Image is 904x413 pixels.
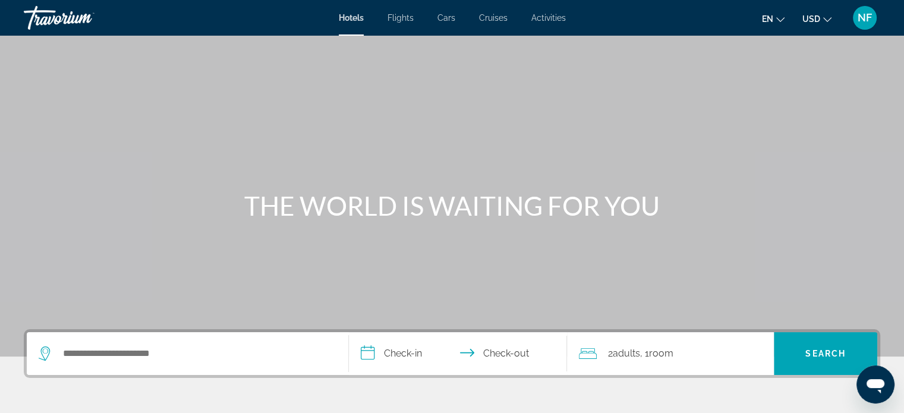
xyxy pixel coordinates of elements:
[805,349,846,358] span: Search
[858,12,872,24] span: NF
[229,190,675,221] h1: THE WORLD IS WAITING FOR YOU
[802,10,831,27] button: Change currency
[849,5,880,30] button: User Menu
[27,332,877,375] div: Search widget
[479,13,508,23] a: Cruises
[531,13,566,23] a: Activities
[648,348,673,359] span: Room
[567,332,774,375] button: Travelers: 2 adults, 0 children
[640,345,673,362] span: , 1
[339,13,364,23] a: Hotels
[802,14,820,24] span: USD
[24,2,143,33] a: Travorium
[856,365,894,403] iframe: Button to launch messaging window
[612,348,640,359] span: Adults
[762,14,773,24] span: en
[388,13,414,23] a: Flights
[762,10,785,27] button: Change language
[437,13,455,23] a: Cars
[349,332,568,375] button: Select check in and out date
[62,345,330,362] input: Search hotel destination
[607,345,640,362] span: 2
[774,332,877,375] button: Search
